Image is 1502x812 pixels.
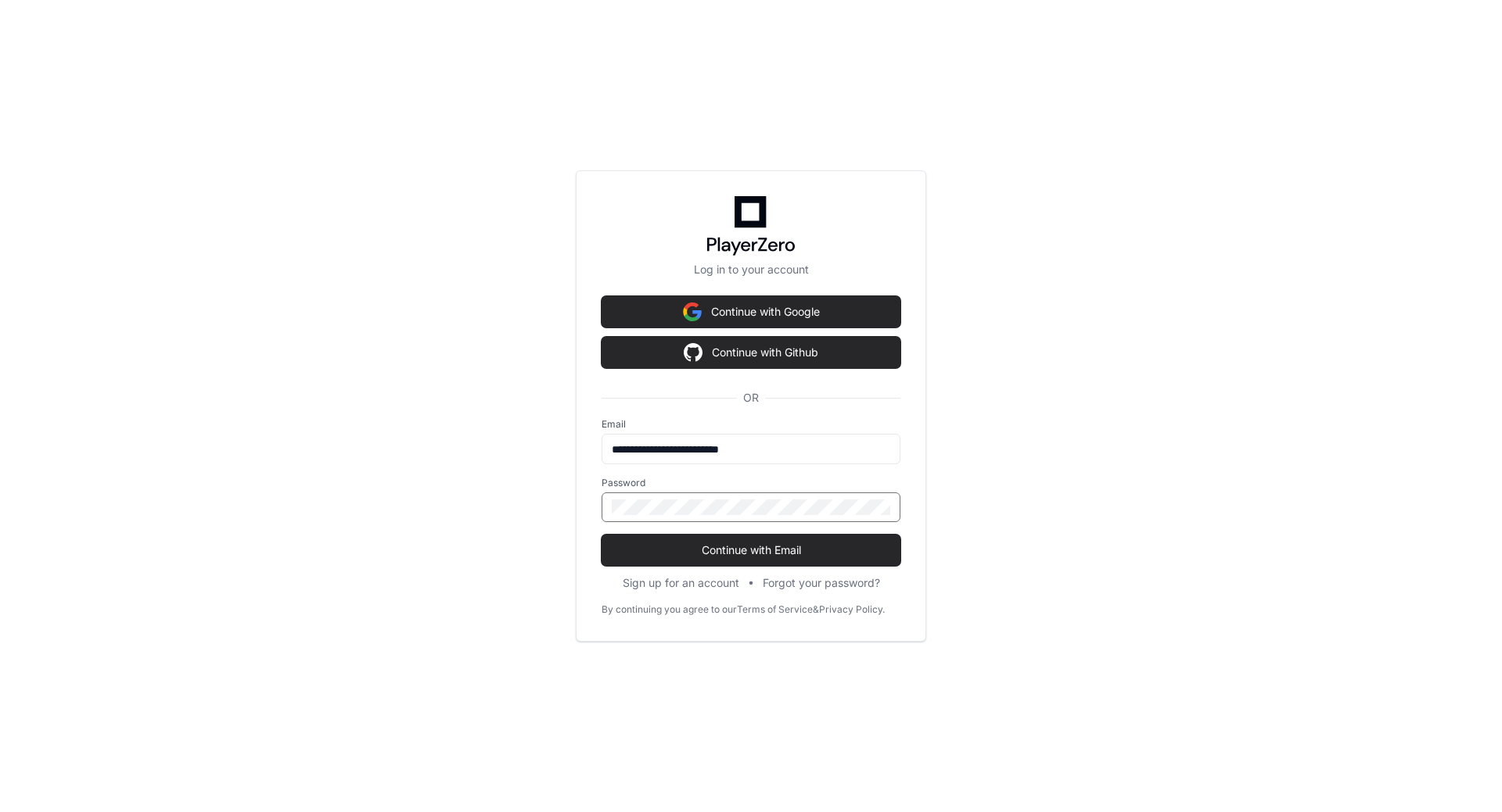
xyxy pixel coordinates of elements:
[819,603,885,616] a: Privacy Policy.
[602,418,900,431] label: Email
[602,262,900,277] p: Log in to your account
[684,337,702,368] img: Sign in with google
[813,603,819,616] div: &
[737,390,765,406] span: OR
[602,296,900,327] button: Continue with Google
[602,337,900,368] button: Continue with Github
[602,477,900,489] label: Password
[763,575,880,591] button: Forgot your password?
[737,603,813,616] a: Terms of Service
[602,535,900,566] button: Continue with Email
[623,575,739,591] button: Sign up for an account
[602,542,900,558] span: Continue with Email
[683,296,702,327] img: Sign in with google
[602,603,737,616] div: By continuing you agree to our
